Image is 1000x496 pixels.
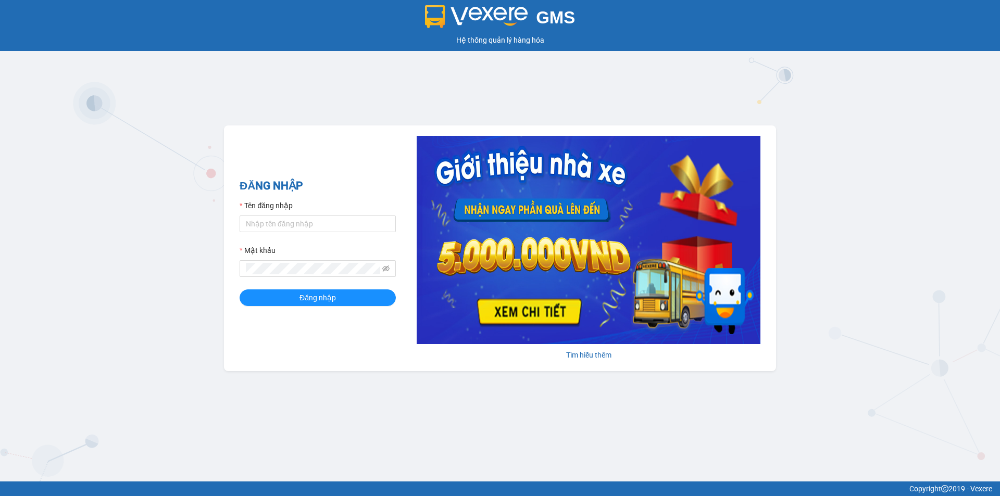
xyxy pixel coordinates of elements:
span: Đăng nhập [299,292,336,303]
label: Tên đăng nhập [240,200,293,211]
div: Copyright 2019 - Vexere [8,483,992,494]
img: logo 2 [425,5,528,28]
input: Tên đăng nhập [240,215,396,232]
span: GMS [536,8,575,27]
div: Tìm hiểu thêm [417,349,760,361]
span: eye-invisible [382,265,390,272]
h2: ĐĂNG NHẬP [240,177,396,195]
label: Mật khẩu [240,245,276,256]
div: Hệ thống quản lý hàng hóa [3,34,997,46]
input: Mật khẩu [246,263,380,274]
span: copyright [941,485,948,492]
img: banner-0 [417,136,760,344]
a: GMS [425,16,576,24]
button: Đăng nhập [240,289,396,306]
